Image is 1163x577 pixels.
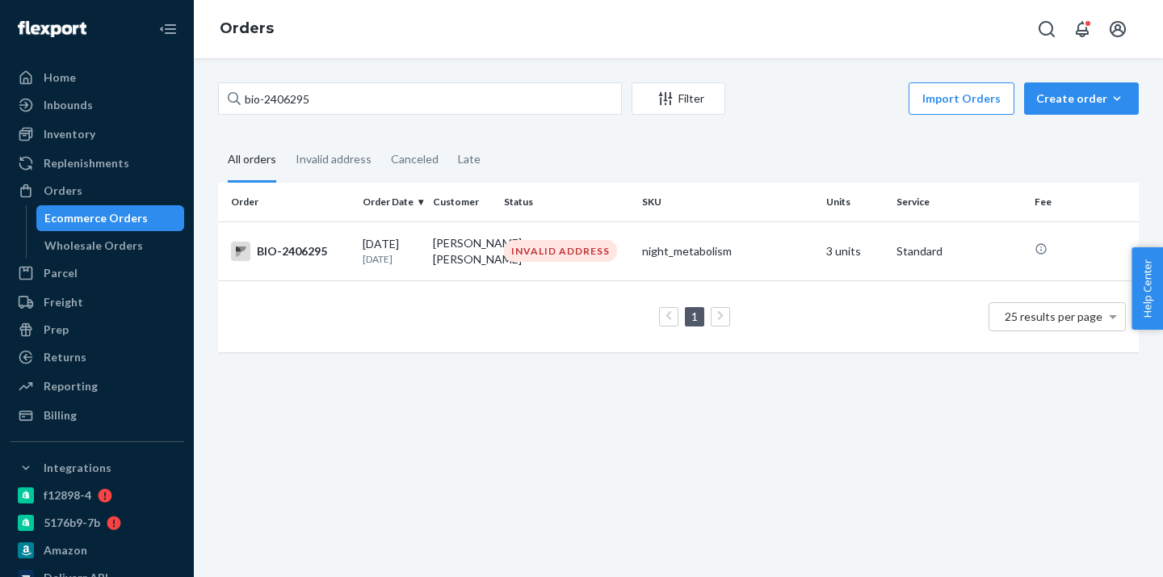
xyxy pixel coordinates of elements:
[218,82,622,115] input: Search orders
[44,542,87,558] div: Amazon
[433,195,490,208] div: Customer
[426,221,497,280] td: [PERSON_NAME] [PERSON_NAME]
[498,183,636,221] th: Status
[1005,310,1102,323] span: 25 results per page
[220,19,274,37] a: Orders
[44,155,129,171] div: Replenishments
[44,238,143,254] div: Wholesale Orders
[36,205,185,231] a: Ecommerce Orders
[1031,13,1063,45] button: Open Search Box
[296,138,372,180] div: Invalid address
[44,69,76,86] div: Home
[228,138,276,183] div: All orders
[10,178,184,204] a: Orders
[10,121,184,147] a: Inventory
[44,378,98,394] div: Reporting
[890,183,1028,221] th: Service
[44,183,82,199] div: Orders
[44,265,78,281] div: Parcel
[44,460,111,476] div: Integrations
[44,322,69,338] div: Prep
[10,402,184,428] a: Billing
[10,92,184,118] a: Inbounds
[44,97,93,113] div: Inbounds
[10,455,184,481] button: Integrations
[44,487,91,503] div: f12898-4
[10,289,184,315] a: Freight
[10,373,184,399] a: Reporting
[820,221,890,280] td: 3 units
[909,82,1014,115] button: Import Orders
[218,183,356,221] th: Order
[1102,13,1134,45] button: Open account menu
[1066,13,1098,45] button: Open notifications
[1132,247,1163,330] button: Help Center
[10,482,184,508] a: f12898-4
[10,317,184,343] a: Prep
[10,65,184,91] a: Home
[820,183,890,221] th: Units
[10,510,184,536] a: 5176b9-7b
[152,13,184,45] button: Close Navigation
[363,236,420,266] div: [DATE]
[44,126,95,142] div: Inventory
[44,349,86,365] div: Returns
[636,183,820,221] th: SKU
[18,21,86,37] img: Flexport logo
[36,233,185,259] a: Wholesale Orders
[363,252,420,266] p: [DATE]
[896,243,1022,259] p: Standard
[44,294,83,310] div: Freight
[1024,82,1139,115] button: Create order
[10,344,184,370] a: Returns
[44,210,148,226] div: Ecommerce Orders
[44,515,100,531] div: 5176b9-7b
[1028,183,1139,221] th: Fee
[391,138,439,180] div: Canceled
[44,407,77,423] div: Billing
[356,183,426,221] th: Order Date
[504,240,617,262] div: INVALID ADDRESS
[688,310,701,323] a: Page 1 is your current page
[642,243,813,259] div: night_metabolism
[10,150,184,176] a: Replenishments
[10,260,184,286] a: Parcel
[1036,91,1127,107] div: Create order
[458,138,481,180] div: Late
[632,82,725,115] button: Filter
[207,6,287,53] ol: breadcrumbs
[632,91,724,107] div: Filter
[231,242,350,261] div: BIO-2406295
[10,537,184,563] a: Amazon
